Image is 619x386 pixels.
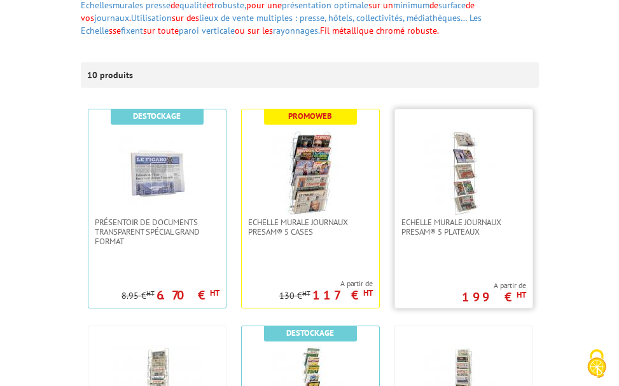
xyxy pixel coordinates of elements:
sup: HT [146,289,155,298]
a: Les Echelle [81,12,482,36]
img: Echelle murale journaux Presam® 5 plateaux [419,128,508,217]
sup: HT [210,287,219,298]
p: 199 € [462,293,526,301]
span: Echelle murale journaux Presam® 5 plateaux [401,217,526,237]
img: Echelle murale journaux Presam® 5 cases [266,128,355,217]
p: 117 € [312,291,373,299]
a: Echelle murale journaux Presam® 5 cases [242,217,379,237]
a: rayonnages. [273,25,320,36]
a: PRÉSENTOIR DE DOCUMENTS TRANSPARENT SPÉCIAL GRAND FORMAT [88,217,226,246]
img: PRÉSENTOIR DE DOCUMENTS TRANSPARENT SPÉCIAL GRAND FORMAT [113,128,202,217]
a: Echelle murale journaux Presam® 5 plateaux [395,217,532,237]
a: collectivités, [356,12,404,24]
a: presse, [300,12,326,24]
a: journaux [94,12,129,24]
b: Destockage [286,327,334,338]
span: se sur toute ou sur les Fil métallique chromé robuste. [113,25,439,36]
p: 8.95 € [122,291,155,301]
p: 6.70 € [156,291,219,299]
span: A partir de [462,280,526,291]
p: 10 produits [87,62,135,88]
sup: HT [363,287,373,298]
a: hôtels, [328,12,354,24]
b: Promoweb [288,111,332,121]
span: s [109,25,113,36]
a: lieux de vente multiples : [199,12,297,24]
button: Cookies (fenêtre modale) [574,343,619,386]
a: fixent [121,25,143,36]
sup: HT [302,289,310,298]
b: Destockage [133,111,181,121]
span: A partir de [279,279,373,289]
p: 130 € [279,291,310,301]
a: Utilisation [131,12,172,24]
sup: HT [517,289,526,300]
span: Echelle murale journaux Presam® 5 cases [248,217,373,237]
img: Cookies (fenêtre modale) [581,348,613,380]
a: paroi verticale [179,25,235,36]
a: médiathèques… [407,12,467,24]
span: PRÉSENTOIR DE DOCUMENTS TRANSPARENT SPÉCIAL GRAND FORMAT [95,217,219,246]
